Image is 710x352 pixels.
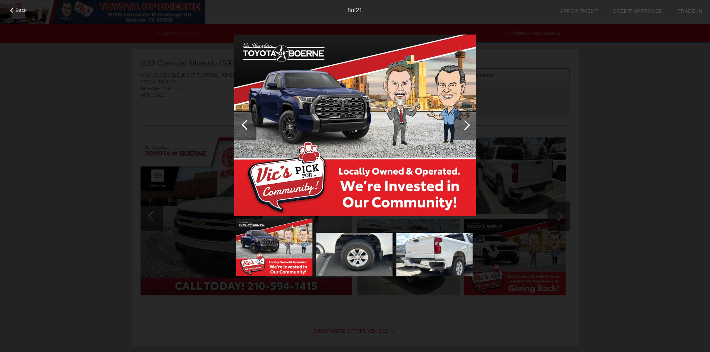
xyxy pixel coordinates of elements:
span: 8 [347,7,351,13]
a: Credit Approved [613,8,663,14]
img: image.aspx [316,233,392,276]
a: Trade-In [678,8,703,14]
img: image.aspx [396,233,473,276]
img: image.aspx [234,34,476,216]
a: Appointment [560,8,598,14]
span: Back [16,7,27,13]
img: image.aspx [236,219,312,276]
span: 21 [356,7,363,13]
